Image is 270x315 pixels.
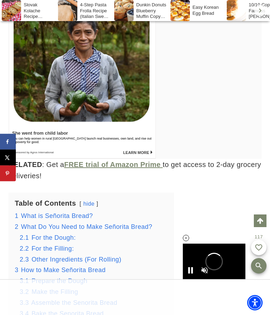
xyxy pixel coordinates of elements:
[79,280,191,315] iframe: Advertisement
[8,159,262,181] p: : Get a to get access to 2-day grocery deliveries!
[32,234,76,241] span: For the Dough:
[20,234,76,241] a: 2.1 For the Dough:
[32,245,74,252] span: For the Filling:
[15,212,93,219] a: 1 What is Señorita Bread?
[64,161,161,168] strong: FREE trial of Amazon Prime
[32,277,88,284] span: Prepare the Dough
[32,256,122,263] span: Other Ingredients (For Rolling)
[20,245,74,252] a: 2.2 For the Filling:
[20,256,29,263] span: 2.3
[247,295,263,310] div: Accessibility Menu
[20,277,29,284] span: 3.1
[20,256,121,263] a: 2.3 Other Ingredients (For Rolling)
[15,266,18,274] span: 3
[15,266,105,274] a: 3 How to Make Señorita Bread
[15,199,76,207] b: Table of Contents
[8,161,42,168] strong: RELATED
[20,277,88,284] a: 3.1 Prepare the Dough
[21,223,152,230] span: What Do You Need to Make Señorita Bread?
[15,212,18,219] span: 1
[15,223,152,230] a: 2 What Do You Need to Make Señorita Bread?
[21,266,106,274] span: How to Make Señorita Bread
[254,214,266,227] a: Scroll to top
[83,201,95,207] a: hide
[21,212,93,219] span: What is Señorita Bread?
[64,161,163,168] a: FREE trial of Amazon Prime
[15,223,18,230] span: 2
[20,234,29,241] span: 2.1
[20,245,29,252] span: 2.2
